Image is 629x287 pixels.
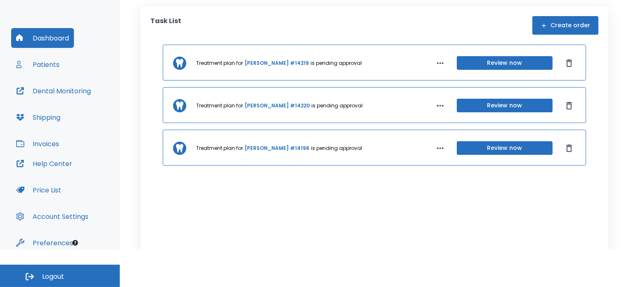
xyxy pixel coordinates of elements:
[71,239,79,247] div: Tooltip anchor
[42,272,64,281] span: Logout
[11,107,65,127] button: Shipping
[563,99,576,112] button: Dismiss
[196,102,243,109] p: Treatment plan for
[11,180,66,200] button: Price List
[11,81,96,101] button: Dental Monitoring
[244,59,309,67] a: [PERSON_NAME] #14219
[11,154,77,173] button: Help Center
[563,57,576,70] button: Dismiss
[244,102,310,109] a: [PERSON_NAME] #14220
[11,134,64,154] button: Invoices
[11,206,93,226] button: Account Settings
[11,28,74,48] button: Dashboard
[311,145,362,152] p: is pending approval
[244,145,309,152] a: [PERSON_NAME] #14196
[196,145,243,152] p: Treatment plan for
[150,16,181,35] p: Task List
[457,141,553,155] button: Review now
[457,56,553,70] button: Review now
[11,55,64,74] button: Patients
[532,16,598,35] button: Create order
[196,59,243,67] p: Treatment plan for
[457,99,553,112] button: Review now
[563,142,576,155] button: Dismiss
[311,102,363,109] p: is pending approval
[311,59,362,67] p: is pending approval
[11,233,78,253] button: Preferences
